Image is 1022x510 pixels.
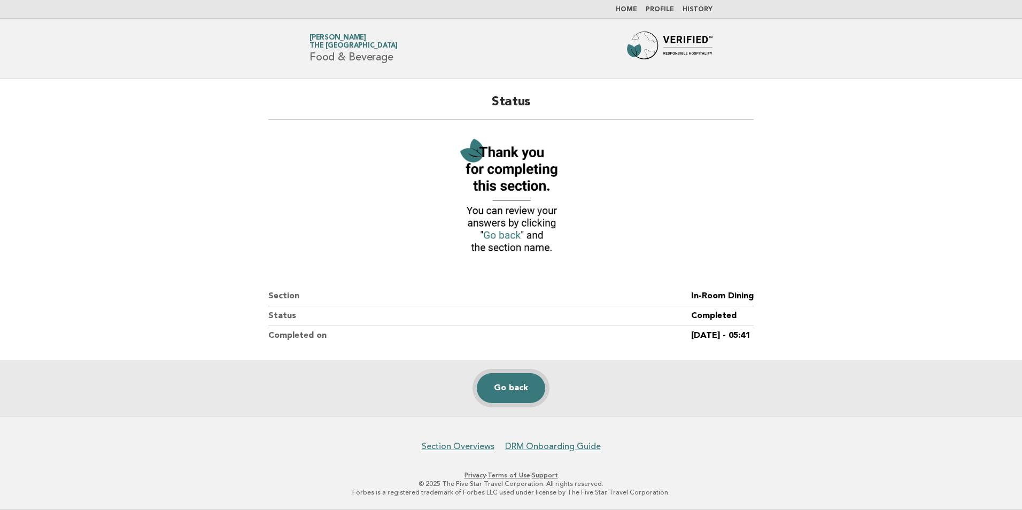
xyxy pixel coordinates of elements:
a: Privacy [464,472,486,479]
img: Forbes Travel Guide [627,32,713,66]
p: © 2025 The Five Star Travel Corporation. All rights reserved. [184,480,838,488]
a: [PERSON_NAME]The [GEOGRAPHIC_DATA] [309,34,398,49]
dt: Section [268,287,691,306]
a: DRM Onboarding Guide [505,441,601,452]
a: History [683,6,713,13]
dd: In-Room Dining [691,287,754,306]
dt: Status [268,306,691,326]
span: The [GEOGRAPHIC_DATA] [309,43,398,50]
p: · · [184,471,838,480]
a: Section Overviews [422,441,494,452]
dd: [DATE] - 05:41 [691,326,754,345]
a: Home [616,6,637,13]
dt: Completed on [268,326,691,345]
a: Go back [477,373,545,403]
dd: Completed [691,306,754,326]
a: Terms of Use [487,472,530,479]
a: Profile [646,6,674,13]
a: Support [532,472,558,479]
h1: Food & Beverage [309,35,398,63]
p: Forbes is a registered trademark of Forbes LLC used under license by The Five Star Travel Corpora... [184,488,838,497]
img: Verified [452,133,570,261]
h2: Status [268,94,754,120]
